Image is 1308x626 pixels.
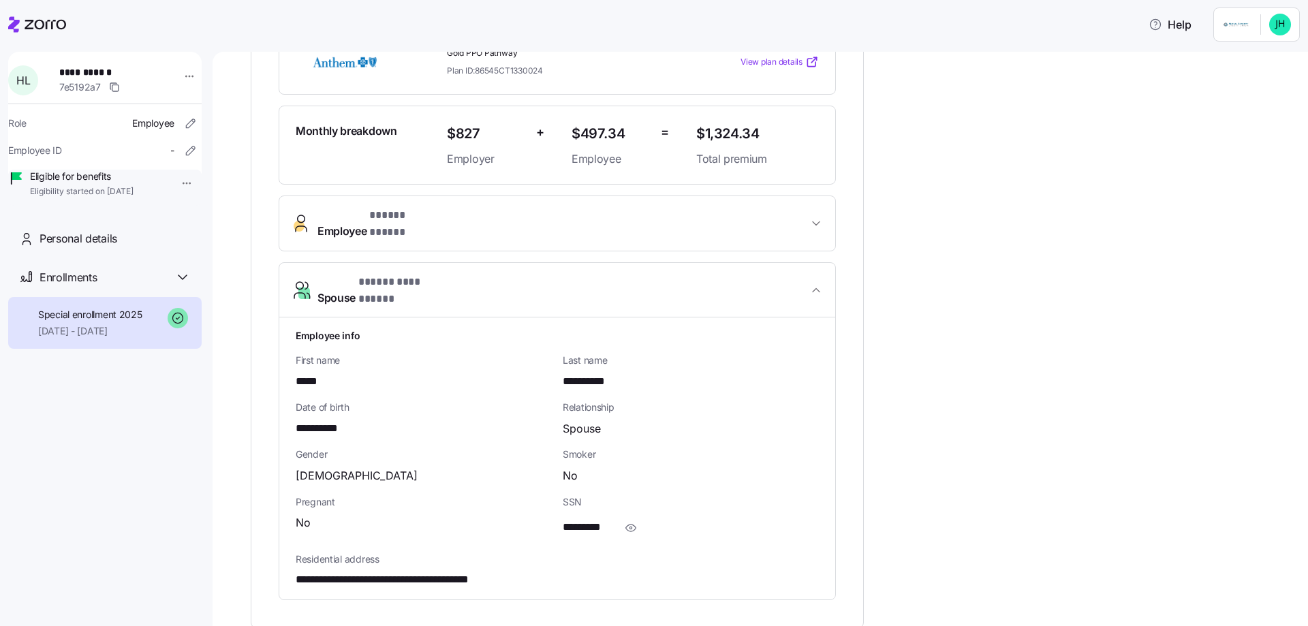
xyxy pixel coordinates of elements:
span: $497.34 [572,123,650,145]
span: H L [16,75,30,86]
span: 7e5192a7 [59,80,101,94]
span: [DEMOGRAPHIC_DATA] [296,467,418,484]
span: Total premium [696,151,819,168]
span: Employee [132,116,174,130]
h1: Employee info [296,328,819,343]
span: Relationship [563,401,819,414]
span: - [170,144,174,157]
span: Eligibility started on [DATE] [30,186,134,198]
span: Gender [296,448,552,461]
span: First name [296,354,552,367]
span: Spouse [563,420,601,437]
span: Help [1149,16,1192,33]
span: $1,324.34 [696,123,819,145]
span: No [296,514,311,531]
span: Monthly breakdown [296,123,397,140]
span: Employee [317,207,431,240]
button: Help [1138,11,1202,38]
img: Anthem [296,46,394,78]
span: Eligible for benefits [30,170,134,183]
span: Last name [563,354,819,367]
span: No [563,467,578,484]
span: $827 [447,123,525,145]
span: Spouse [317,274,443,307]
span: Gold PPO Pathway [447,48,685,59]
a: View plan details [741,55,819,69]
span: Date of birth [296,401,552,414]
span: = [661,123,669,142]
img: 8c8e6c77ffa765d09eea4464d202a615 [1269,14,1291,35]
span: SSN [563,495,819,509]
span: Employer [447,151,525,168]
span: Employee [572,151,650,168]
img: Employer logo [1222,16,1249,33]
span: Plan ID: 86545CT1330024 [447,65,543,76]
span: Role [8,116,27,130]
span: Enrollments [40,269,97,286]
span: [DATE] - [DATE] [38,324,142,338]
span: Smoker [563,448,819,461]
span: + [536,123,544,142]
span: Employee ID [8,144,62,157]
span: Personal details [40,230,117,247]
span: Special enrollment 2025 [38,308,142,322]
span: View plan details [741,56,803,69]
span: Residential address [296,552,819,566]
span: Pregnant [296,495,552,509]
